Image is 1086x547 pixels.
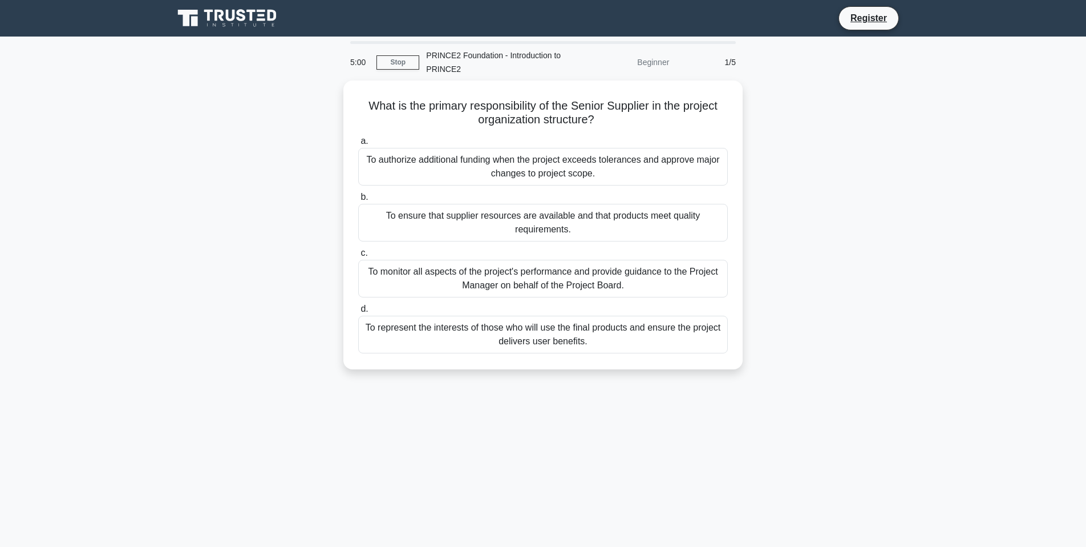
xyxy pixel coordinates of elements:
a: Stop [376,55,419,70]
span: b. [360,192,368,202]
div: To authorize additional funding when the project exceeds tolerances and approve major changes to ... [358,148,728,186]
a: Register [844,11,894,25]
span: a. [360,136,368,146]
h5: What is the primary responsibility of the Senior Supplier in the project organization structure? [357,99,729,127]
div: To ensure that supplier resources are available and that products meet quality requirements. [358,204,728,242]
div: To monitor all aspects of the project's performance and provide guidance to the Project Manager o... [358,260,728,297]
div: 5:00 [343,51,376,74]
div: PRINCE2 Foundation - Introduction to PRINCE2 [419,44,576,81]
div: Beginner [576,51,676,74]
div: 1/5 [676,51,743,74]
span: d. [360,304,368,313]
div: To represent the interests of those who will use the final products and ensure the project delive... [358,316,728,353]
span: c. [360,248,367,258]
